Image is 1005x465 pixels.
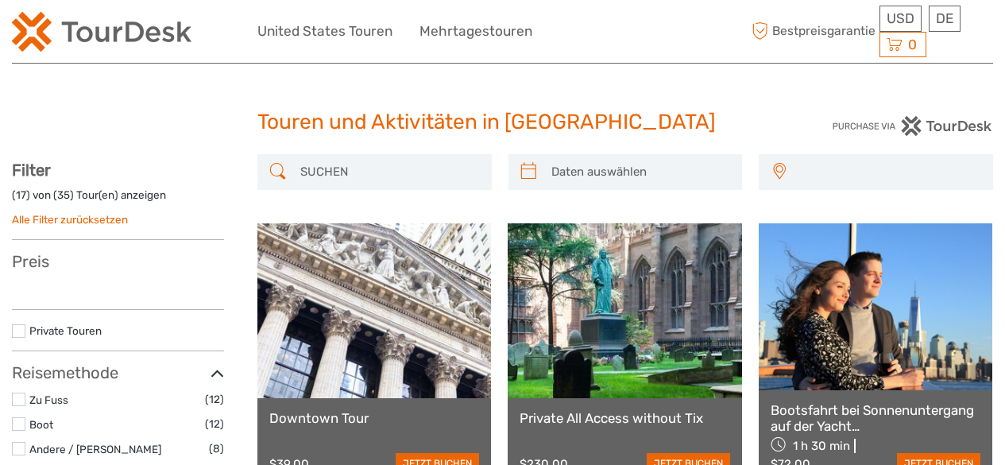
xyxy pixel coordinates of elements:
input: Daten auswählen [545,158,735,186]
input: SUCHEN [294,158,484,186]
strong: Filter [12,161,51,180]
h1: Touren und Aktivitäten in [GEOGRAPHIC_DATA] [257,110,748,135]
a: Private Touren [29,324,102,337]
a: Zu Fuss [29,393,68,406]
h3: Reisemethode [12,363,224,382]
span: (8) [209,440,224,458]
span: USD [887,10,914,26]
img: PurchaseViaTourDesk.png [832,116,993,136]
a: Private All Access without Tix [520,410,729,426]
span: 1 h 30 min [793,439,850,453]
a: Downtown Tour [269,410,479,426]
div: ( ) von ( ) Tour(en) anzeigen [12,188,224,212]
div: DE [929,6,961,32]
label: 35 [57,188,70,203]
a: Bootsfahrt bei Sonnenuntergang auf der Yacht [GEOGRAPHIC_DATA] [771,402,980,435]
a: Alle Filter zurücksetzen [12,213,128,226]
label: 17 [16,188,26,203]
span: (12) [205,390,224,409]
a: Mehrtagestouren [419,20,532,43]
img: 2254-3441b4b5-4e5f-4d00-b396-31f1d84a6ebf_logo_small.png [12,12,191,52]
span: (12) [205,415,224,433]
a: Andere / [PERSON_NAME] [29,443,161,455]
a: Boot [29,418,53,431]
a: United States Touren [257,20,392,43]
h3: Preis [12,252,224,271]
span: Bestpreisgarantie [748,18,876,45]
span: 0 [906,37,919,52]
